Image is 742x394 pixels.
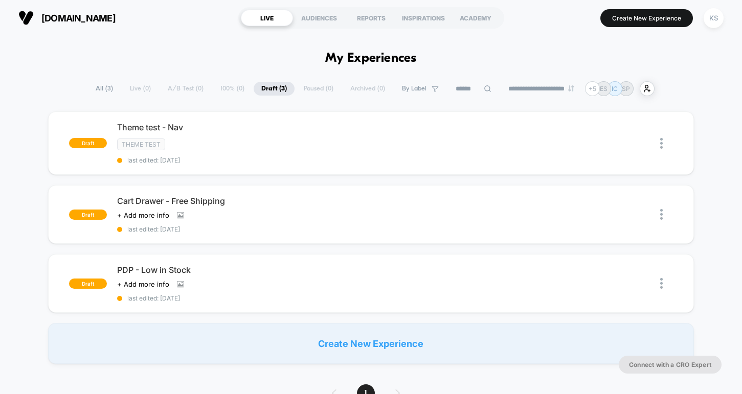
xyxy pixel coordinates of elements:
[660,138,663,149] img: close
[15,10,119,26] button: [DOMAIN_NAME]
[612,85,618,92] p: IC
[41,13,116,24] span: [DOMAIN_NAME]
[241,10,293,26] div: LIVE
[660,209,663,220] img: close
[69,210,107,220] span: draft
[88,82,121,96] span: All ( 3 )
[117,138,165,150] span: Theme Test
[402,85,426,92] span: By Label
[117,211,169,219] span: + Add more info
[69,138,107,148] span: draft
[704,8,724,28] div: KS
[48,323,693,364] div: Create New Experience
[600,9,693,27] button: Create New Experience
[600,85,608,92] p: ES
[293,10,345,26] div: AUDIENCES
[325,51,417,66] h1: My Experiences
[701,8,727,29] button: KS
[117,122,370,132] span: Theme test - Nav
[117,225,370,233] span: last edited: [DATE]
[254,82,295,96] span: Draft ( 3 )
[117,265,370,275] span: PDP - Low in Stock
[69,279,107,289] span: draft
[622,85,630,92] p: SP
[345,10,397,26] div: REPORTS
[117,280,169,288] span: + Add more info
[449,10,502,26] div: ACADEMY
[568,85,574,91] img: end
[619,356,722,374] button: Connect with a CRO Expert
[117,294,370,302] span: last edited: [DATE]
[117,156,370,164] span: last edited: [DATE]
[585,81,600,96] div: + 5
[397,10,449,26] div: INSPIRATIONS
[660,278,663,289] img: close
[18,10,34,26] img: Visually logo
[117,196,370,206] span: Cart Drawer - Free Shipping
